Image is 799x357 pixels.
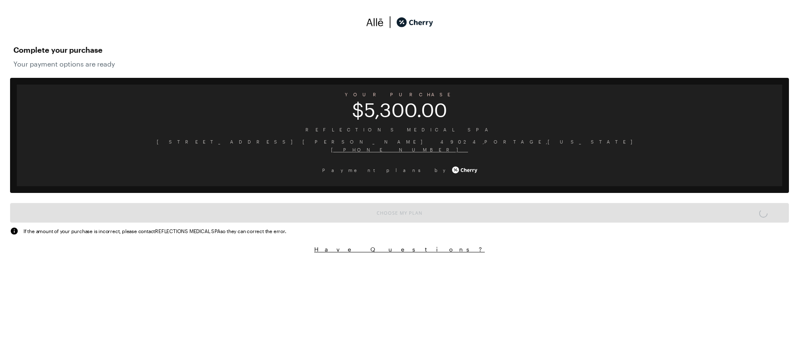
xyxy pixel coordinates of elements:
[17,89,782,100] span: YOUR PURCHASE
[23,138,776,146] span: [STREET_ADDRESS][PERSON_NAME] 49024 , PORTAGE , [US_STATE]
[10,245,789,253] button: Have Questions?
[322,166,450,174] span: Payment plans by
[23,146,776,154] span: [PHONE_NUMBER]
[366,16,384,28] img: svg%3e
[452,164,477,176] img: cherry_white_logo-JPerc-yG.svg
[10,227,18,235] img: svg%3e
[384,16,396,28] img: svg%3e
[23,227,286,235] span: If the amount of your purchase is incorrect, please contact REFLECTIONS MEDICAL SPA so they can c...
[23,126,776,134] span: REFLECTIONS MEDICAL SPA
[396,16,433,28] img: cherry_black_logo-DrOE_MJI.svg
[13,60,786,68] span: Your payment options are ready
[10,203,789,223] button: Choose My Plan
[13,43,786,57] span: Complete your purchase
[17,104,782,116] span: $5,300.00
